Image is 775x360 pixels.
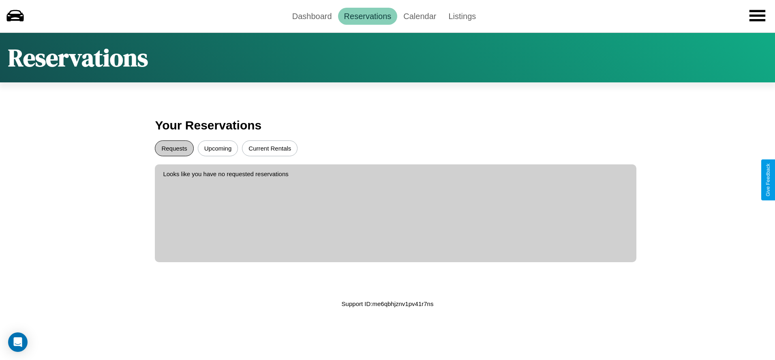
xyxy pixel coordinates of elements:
h1: Reservations [8,41,148,74]
div: Open Intercom Messenger [8,332,28,352]
p: Support ID: me6qbhjznv1pv41r7ns [342,298,434,309]
p: Looks like you have no requested reservations [163,168,628,179]
a: Calendar [397,8,442,25]
button: Requests [155,140,193,156]
div: Give Feedback [765,164,771,196]
button: Current Rentals [242,140,298,156]
button: Upcoming [198,140,238,156]
a: Dashboard [286,8,338,25]
a: Listings [442,8,482,25]
h3: Your Reservations [155,114,620,136]
a: Reservations [338,8,398,25]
